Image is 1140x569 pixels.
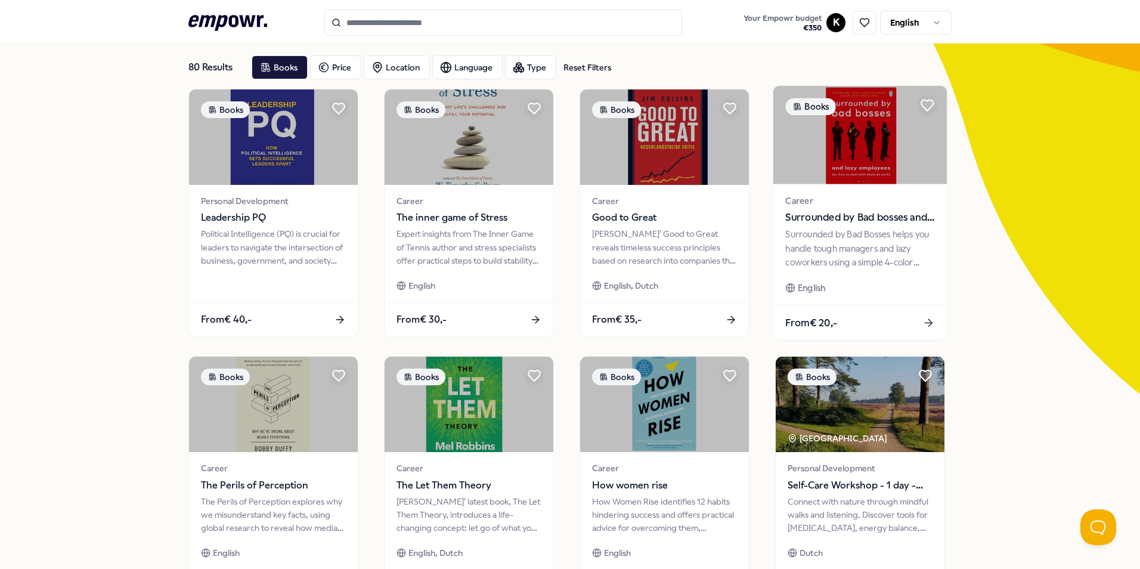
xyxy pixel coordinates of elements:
[396,312,447,327] span: From € 30,-
[798,281,825,295] span: English
[800,546,823,559] span: Dutch
[396,462,541,475] span: Career
[592,101,641,118] div: Books
[189,89,358,185] img: package image
[201,194,346,208] span: Personal Development
[310,55,361,79] button: Price
[188,55,242,79] div: 80 Results
[773,86,947,184] img: package image
[776,357,944,452] img: package image
[396,210,541,225] span: The inner game of Stress
[785,228,934,269] div: Surrounded by Bad Bosses helps you handle tough managers and lazy coworkers using a simple 4-colo...
[744,23,822,33] span: € 350
[201,210,346,225] span: Leadership PQ
[201,478,346,493] span: The Perils of Perception
[592,478,737,493] span: How women rise
[201,312,252,327] span: From € 40,-
[744,14,822,23] span: Your Empowr budget
[592,495,737,535] div: How Women Rise identifies 12 habits hindering success and offers practical advice for overcoming ...
[788,369,837,385] div: Books
[788,462,933,475] span: Personal Development
[432,55,503,79] button: Language
[213,546,240,559] span: English
[788,495,933,535] div: Connect with nature through mindful walks and listening. Discover tools for [MEDICAL_DATA], energ...
[408,546,463,559] span: English, Dutch
[592,194,737,208] span: Career
[580,89,749,337] a: package imageBooksCareerGood to Great[PERSON_NAME]' Good to Great reveals timeless success princi...
[188,89,358,337] a: package imageBooksPersonal DevelopmentLeadership PQPolitical Intelligence (PQ) is crucial for lea...
[396,478,541,493] span: The Let Them Theory
[580,357,749,452] img: package image
[408,279,435,292] span: English
[505,55,556,79] button: Type
[364,55,430,79] button: Location
[826,13,845,32] button: K
[324,10,682,36] input: Search for products, categories or subcategories
[785,194,934,208] span: Career
[201,495,346,535] div: The Perils of Perception explores why we misunderstand key facts, using global research to reveal...
[396,369,445,385] div: Books
[788,432,889,445] div: [GEOGRAPHIC_DATA]
[592,462,737,475] span: Career
[788,478,933,493] span: Self-Care Workshop - 1 day - takes place in nature - ACT/ Mindfulness/ Self-Compassion
[739,10,826,35] a: Your Empowr budget€350
[592,369,641,385] div: Books
[396,495,541,535] div: [PERSON_NAME]' latest book, The Let Them Theory, introduces a life-changing concept: let go of wh...
[189,357,358,452] img: package image
[385,89,553,185] img: package image
[785,315,837,330] span: From € 20,-
[384,89,554,337] a: package imageBooksCareerThe inner game of StressExpert insights from The Inner Game of Tennis aut...
[396,227,541,267] div: Expert insights from The Inner Game of Tennis author and stress specialists offer practical steps...
[201,462,346,475] span: Career
[252,55,308,79] button: Books
[592,312,642,327] span: From € 35,-
[396,101,445,118] div: Books
[563,61,611,74] div: Reset Filters
[1080,509,1116,545] iframe: Help Scout Beacon - Open
[785,210,934,225] span: Surrounded by Bad bosses and lazy employees
[773,85,948,341] a: package imageBooksCareerSurrounded by Bad bosses and lazy employeesSurrounded by Bad Bosses helps...
[592,227,737,267] div: [PERSON_NAME]' Good to Great reveals timeless success principles based on research into companies...
[604,279,658,292] span: English, Dutch
[580,89,749,185] img: package image
[592,210,737,225] span: Good to Great
[604,546,631,559] span: English
[785,98,835,115] div: Books
[201,227,346,267] div: Political Intelligence (PQ) is crucial for leaders to navigate the intersection of business, gove...
[385,357,553,452] img: package image
[396,194,541,208] span: Career
[201,101,250,118] div: Books
[201,369,250,385] div: Books
[741,11,824,35] button: Your Empowr budget€350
